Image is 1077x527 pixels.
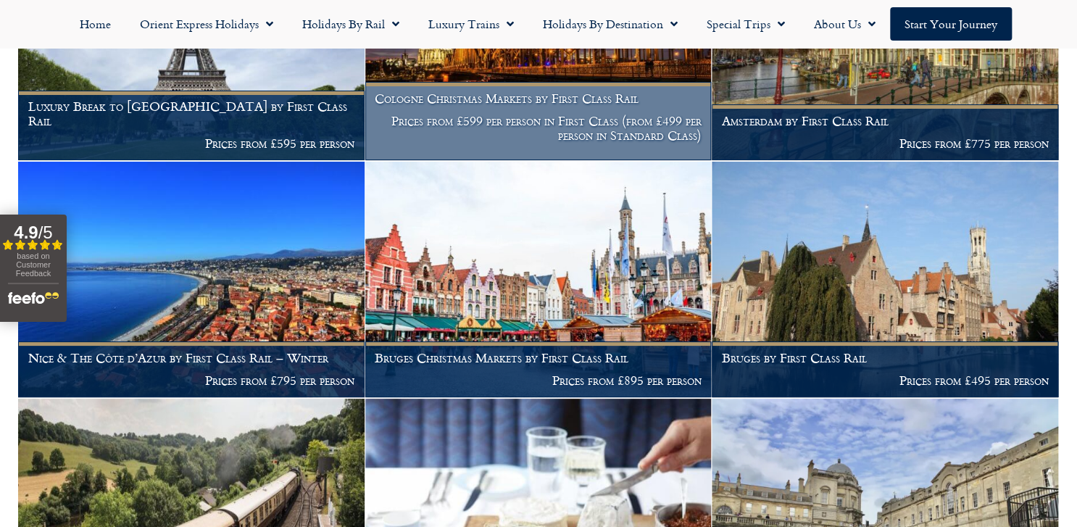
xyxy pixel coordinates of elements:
a: Bruges by First Class Rail Prices from £495 per person [712,162,1059,398]
p: Prices from £895 per person [375,373,702,388]
a: Start your Journey [890,7,1012,41]
h1: Cologne Christmas Markets by First Class Rail [375,91,702,106]
a: Orient Express Holidays [125,7,288,41]
p: Prices from £775 per person [722,136,1049,151]
p: Prices from £599 per person in First Class (from £499 per person in Standard Class) [375,114,702,142]
a: Special Trips [692,7,799,41]
p: Prices from £595 per person [28,136,355,151]
p: Prices from £795 per person [28,373,355,388]
a: Home [65,7,125,41]
a: Holidays by Destination [528,7,692,41]
h1: Bruges Christmas Markets by First Class Rail [375,351,702,365]
h1: Amsterdam by First Class Rail [722,114,1049,128]
a: Bruges Christmas Markets by First Class Rail Prices from £895 per person [365,162,712,398]
a: Luxury Trains [414,7,528,41]
h1: Nice & The Côte d’Azur by First Class Rail – Winter [28,351,355,365]
a: Holidays by Rail [288,7,414,41]
h1: Luxury Break to [GEOGRAPHIC_DATA] by First Class Rail [28,99,355,128]
h1: Bruges by First Class Rail [722,351,1049,365]
p: Prices from £495 per person [722,373,1049,388]
nav: Menu [7,7,1070,41]
a: About Us [799,7,890,41]
a: Nice & The Côte d’Azur by First Class Rail – Winter Prices from £795 per person [18,162,365,398]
